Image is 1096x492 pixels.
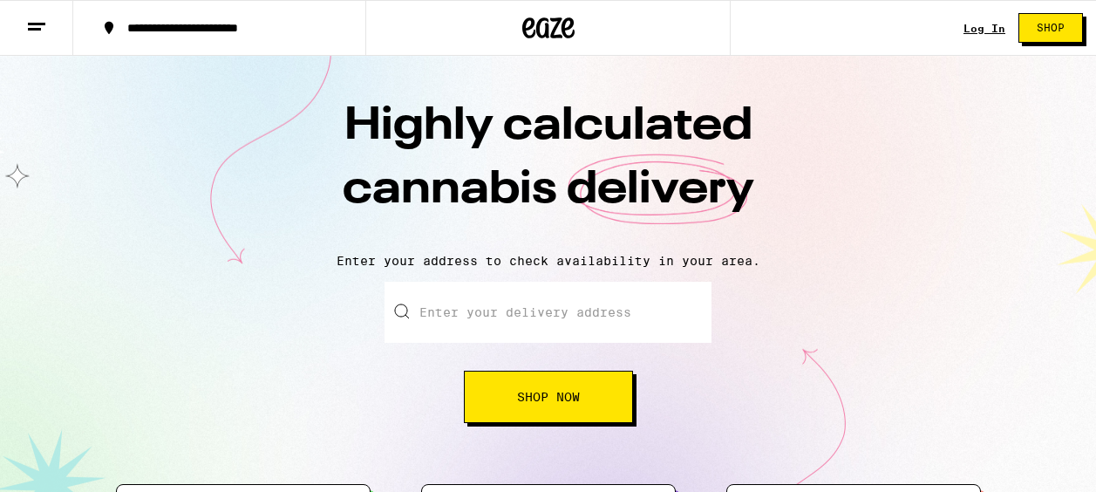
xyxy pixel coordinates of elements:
[517,391,580,403] span: Shop Now
[1018,13,1083,43] button: Shop
[1005,13,1096,43] a: Shop
[243,95,854,240] h1: Highly calculated cannabis delivery
[464,371,633,423] button: Shop Now
[1037,23,1065,33] span: Shop
[385,282,711,343] input: Enter your delivery address
[17,254,1079,268] p: Enter your address to check availability in your area.
[963,23,1005,34] a: Log In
